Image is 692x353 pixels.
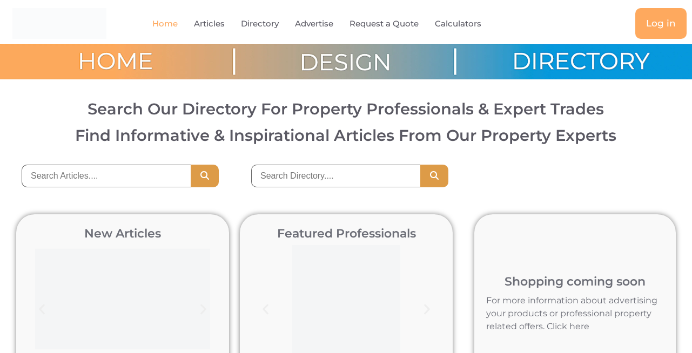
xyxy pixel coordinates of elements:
a: Request a Quote [350,11,419,36]
a: Advertise [295,11,333,36]
div: Previous [30,297,54,322]
h2: New Articles [30,228,216,240]
h2: Search Our Directory For Property Professionals & Expert Trades [17,101,674,117]
div: Previous [253,297,278,322]
div: Next [191,297,216,322]
h2: Featured Professionals [253,228,439,240]
nav: Menu [142,11,516,36]
a: Directory [241,11,279,36]
input: Search Articles.... [22,165,191,187]
h2: Shopping coming soon [480,276,670,288]
div: Next [415,297,439,322]
span: Log in [646,19,676,28]
button: Search [191,165,219,187]
a: Calculators [435,11,481,36]
a: Home [152,11,178,36]
h3: Find Informative & Inspirational Articles From Our Property Experts [17,127,674,143]
p: For more information about advertising your products or professional property related offers. Cli... [486,294,664,333]
a: Log in [635,8,687,39]
input: Search Directory.... [251,165,420,187]
a: Articles [194,11,225,36]
button: Search [420,165,448,187]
